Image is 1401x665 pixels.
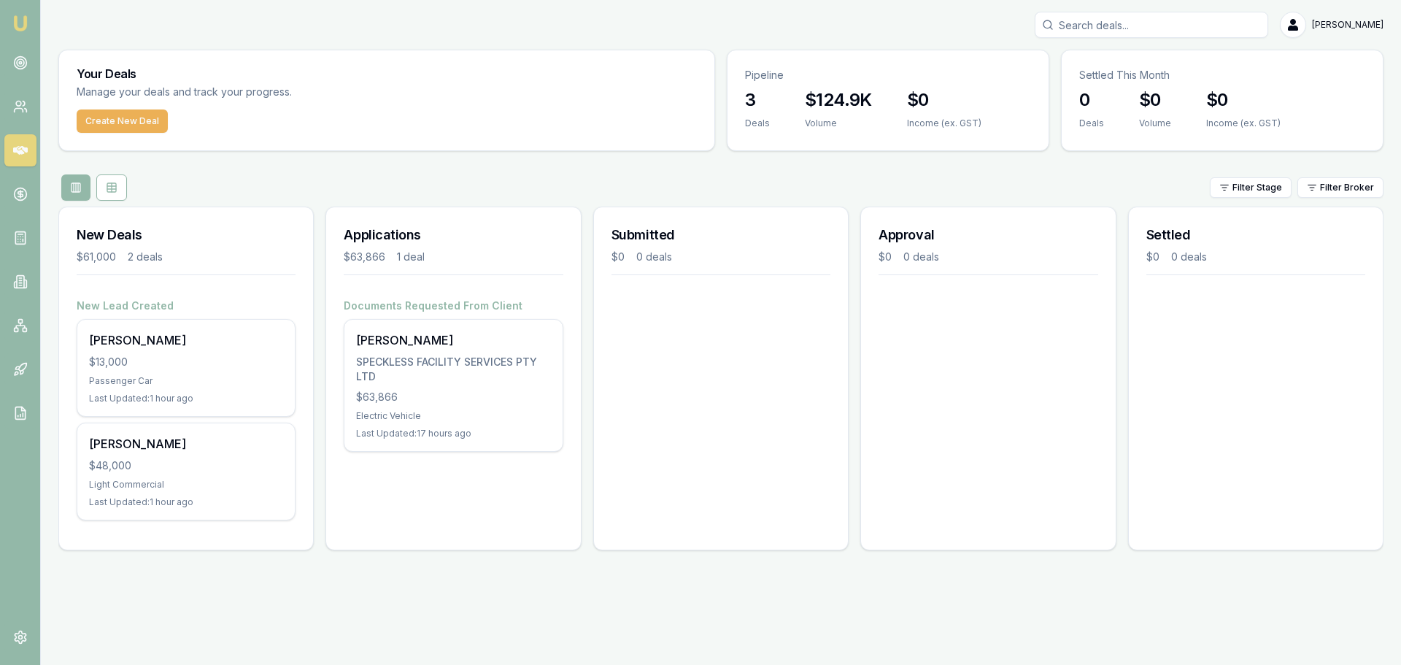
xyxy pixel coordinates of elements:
button: Filter Stage [1210,177,1292,198]
h3: New Deals [77,225,296,245]
div: $61,000 [77,250,116,264]
div: $0 [1146,250,1159,264]
div: [PERSON_NAME] [356,331,550,349]
p: Pipeline [745,68,1031,82]
div: Last Updated: 17 hours ago [356,428,550,439]
p: Settled This Month [1079,68,1365,82]
h3: Applications [344,225,563,245]
h3: Submitted [611,225,830,245]
h3: $0 [1139,88,1171,112]
h3: Your Deals [77,68,697,80]
h3: Settled [1146,225,1365,245]
div: 2 deals [128,250,163,264]
div: $63,866 [356,390,550,404]
button: Filter Broker [1297,177,1383,198]
div: $0 [879,250,892,264]
div: Deals [1079,118,1104,129]
div: Passenger Car [89,375,283,387]
span: Filter Broker [1320,182,1374,193]
p: Manage your deals and track your progress. [77,84,450,101]
span: Filter Stage [1232,182,1282,193]
h3: Approval [879,225,1097,245]
h4: Documents Requested From Client [344,299,563,313]
div: Last Updated: 1 hour ago [89,393,283,404]
h3: $124.9K [805,88,872,112]
div: [PERSON_NAME] [89,435,283,453]
div: Last Updated: 1 hour ago [89,496,283,508]
div: Volume [805,118,872,129]
div: Electric Vehicle [356,410,550,422]
div: Deals [745,118,770,129]
span: [PERSON_NAME] [1312,19,1383,31]
div: 0 deals [636,250,672,264]
div: [PERSON_NAME] [89,331,283,349]
div: Income (ex. GST) [1206,118,1281,129]
h4: New Lead Created [77,299,296,313]
div: 0 deals [1171,250,1207,264]
div: Light Commercial [89,479,283,491]
div: $63,866 [344,250,385,264]
div: Volume [1139,118,1171,129]
div: SPECKLESS FACILITY SERVICES PTY LTD [356,355,550,384]
h3: 3 [745,88,770,112]
h3: $0 [1206,88,1281,112]
div: 1 deal [397,250,425,264]
div: $0 [611,250,625,264]
img: emu-icon-u.png [12,15,29,32]
h3: 0 [1079,88,1104,112]
div: $48,000 [89,458,283,473]
div: Income (ex. GST) [907,118,981,129]
div: 0 deals [903,250,939,264]
div: $13,000 [89,355,283,369]
h3: $0 [907,88,981,112]
input: Search deals [1035,12,1268,38]
button: Create New Deal [77,109,168,133]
